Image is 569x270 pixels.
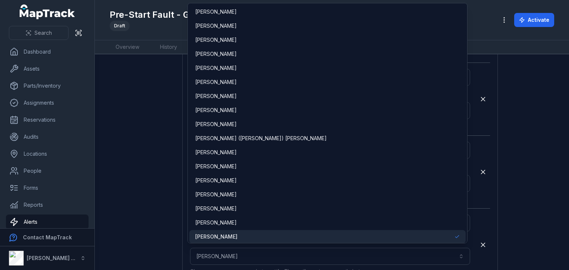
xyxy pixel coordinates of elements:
[195,8,237,16] span: [PERSON_NAME]
[195,64,237,72] span: [PERSON_NAME]
[195,219,237,226] span: [PERSON_NAME]
[195,135,327,142] span: [PERSON_NAME] ([PERSON_NAME]) [PERSON_NAME]
[195,22,237,30] span: [PERSON_NAME]
[190,248,470,265] button: [PERSON_NAME]
[187,3,468,243] div: [PERSON_NAME]
[195,149,237,156] span: [PERSON_NAME]
[195,107,237,114] span: [PERSON_NAME]
[195,205,237,212] span: [PERSON_NAME]
[195,121,237,128] span: [PERSON_NAME]
[195,233,237,240] span: [PERSON_NAME]
[195,191,237,198] span: [PERSON_NAME]
[195,50,237,58] span: [PERSON_NAME]
[195,177,237,184] span: [PERSON_NAME]
[195,92,237,100] span: [PERSON_NAME]
[195,163,237,170] span: [PERSON_NAME]
[195,36,237,44] span: [PERSON_NAME]
[195,78,237,86] span: [PERSON_NAME]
